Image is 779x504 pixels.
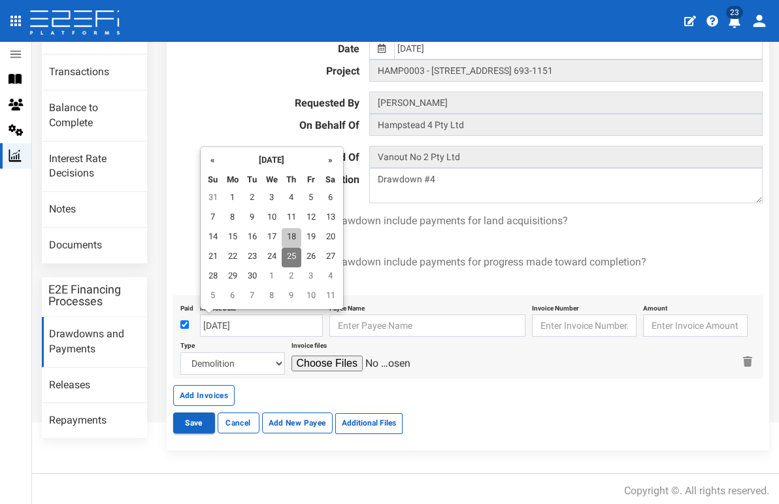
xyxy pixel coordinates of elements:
th: » [321,150,340,169]
td: 15 [223,228,242,248]
td: 22 [223,248,242,267]
td: 30 [242,267,262,287]
td: 27 [321,248,340,267]
h3: E2E Financing Processes [48,284,141,307]
td: 20 [321,228,340,248]
td: 2 [282,267,301,287]
td: 26 [301,248,321,267]
td: 3 [262,189,282,209]
td: 28 [203,267,223,287]
th: « [203,150,223,169]
th: [DATE] [223,150,321,169]
th: Tu [242,169,262,189]
a: Interest Rate Decisions [42,142,147,192]
td: 1 [262,267,282,287]
a: Notes [42,192,147,227]
td: 23 [242,248,262,267]
td: 13 [321,209,340,228]
td: 11 [282,209,301,228]
td: 1 [223,189,242,209]
td: 10 [262,209,282,228]
td: 6 [321,189,340,209]
label: Cheque Directions [163,213,265,248]
th: Fr [301,169,321,189]
th: We [262,169,282,189]
input: Enter Invoice Amount [643,314,748,337]
label: Paid [180,299,193,313]
td: 17 [262,228,282,248]
a: Drawdowns and Payments [42,317,147,367]
label: Invoice files [291,337,327,350]
td: 16 [242,228,262,248]
td: 6 [223,287,242,307]
td: 29 [223,267,242,287]
label: Project [173,59,370,79]
td: 12 [301,209,321,228]
label: Description [173,168,370,188]
label: Progress Certificate [163,254,265,289]
a: Documents [42,228,147,263]
th: Sa [321,169,340,189]
label: Requested Of [173,146,370,165]
input: Lender Entity [369,146,763,168]
td: 9 [242,209,262,228]
td: 5 [203,287,223,307]
label: Requested By [173,92,370,111]
span: Does this Drawdown include payments for progress made toward completion? [286,256,646,268]
button: Add New Payee [262,412,333,433]
span: Does this Drawdown include payments for land acquisitions? [286,214,568,227]
td: 9 [282,287,301,307]
th: Mo [223,169,242,189]
td: 18 [282,228,301,248]
td: 5 [301,189,321,209]
a: Releases [42,368,147,403]
th: Th [282,169,301,189]
td: 11 [321,287,340,307]
td: 8 [262,287,282,307]
label: Date [173,37,370,57]
td: 4 [321,267,340,287]
a: Transactions [42,55,147,90]
label: Additional Files [335,413,403,434]
label: Type [180,337,195,350]
td: 31 [203,189,223,209]
button: Add Invoices [173,385,235,406]
th: Su [203,169,223,189]
td: 2 [242,189,262,209]
td: 8 [223,209,242,228]
td: 7 [203,209,223,228]
td: 14 [203,228,223,248]
td: 7 [242,287,262,307]
label: Amount [643,299,667,313]
label: Payee Name [329,299,365,313]
td: 4 [282,189,301,209]
input: Enter Payee Name [329,314,525,337]
td: 3 [301,267,321,287]
div: Copyright ©. All rights reserved. [624,484,769,499]
td: 10 [301,287,321,307]
input: Enter Invoice Number. [532,314,637,337]
td: 19 [301,228,321,248]
button: Save [173,412,215,433]
label: Invoice Number [532,299,579,313]
td: 25 [282,248,301,267]
label: On Behalf Of [173,114,370,133]
a: Cancel [218,412,259,433]
td: 21 [203,248,223,267]
td: 24 [262,248,282,267]
a: Balance to Complete [42,91,147,141]
input: Requested By [369,92,763,114]
a: Repayments [42,403,147,439]
input: Borrower Entity [369,114,763,136]
input: Contract Name [369,59,763,82]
